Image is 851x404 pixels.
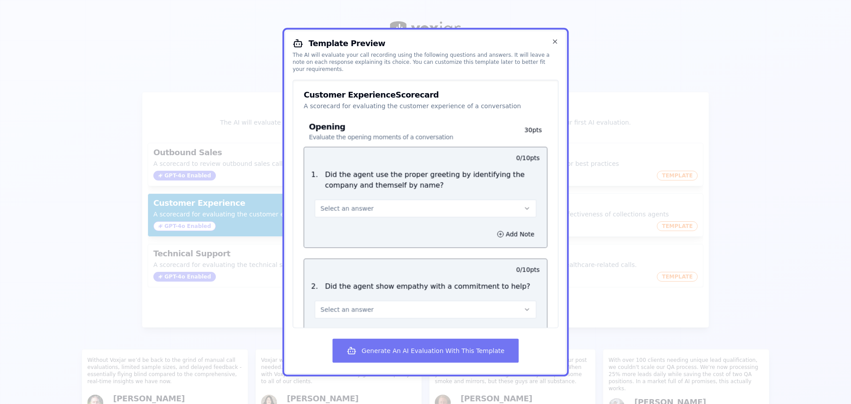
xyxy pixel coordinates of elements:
p: 1 . [308,169,321,190]
p: Did the agent show empathy with a commitment to help? [325,281,530,291]
span: Select an answer [320,305,374,314]
h3: Customer Experience Scorecard [304,90,439,98]
button: Add Note [492,227,540,240]
p: Evaluate the opening moments of a conversation [309,132,453,141]
p: 0 / 10 pts [516,265,540,274]
div: The AI will evaluate your call recording using the following questions and answers. It will leave... [293,51,558,72]
button: Generate An AI Evaluation With This Template [332,339,519,363]
h2: Template Preview [293,38,558,48]
p: 30 pts [503,125,542,141]
p: Did the agent use the proper greeting by identifying the company and themself by name? [325,169,539,190]
p: 2 . [308,281,321,291]
p: 0 / 10 pts [516,153,540,162]
span: Select an answer [320,204,374,212]
h3: Opening [309,122,503,141]
p: A scorecard for evaluating the customer experience of a conversation [304,101,547,110]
